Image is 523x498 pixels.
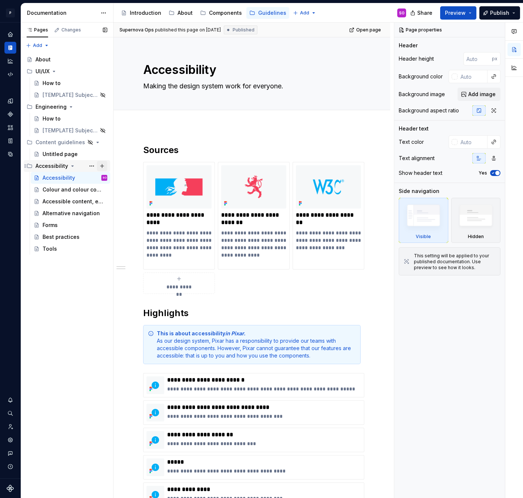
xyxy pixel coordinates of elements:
[440,6,476,20] button: Preview
[24,54,110,255] div: Page tree
[416,234,431,240] div: Visible
[246,7,289,19] a: Guidelines
[4,394,16,406] div: Notifications
[142,80,359,92] textarea: Making the design system work for everyone.
[143,144,361,156] h2: Sources
[399,169,442,177] div: Show header text
[399,107,459,114] div: Background aspect ratio
[414,253,496,271] div: This setting will be applied to your published documentation. Use preview to see how it looks.
[1,5,19,21] button: P
[31,125,110,136] a: [TEMPLATE] Subject of the debate
[166,7,196,19] a: About
[225,330,246,336] em: in Pixar.
[4,95,16,107] a: Design tokens
[43,115,61,122] div: How to
[31,148,110,160] a: Untitled page
[451,198,501,243] div: Hidden
[399,125,429,132] div: Header text
[33,43,42,48] span: Add
[118,7,164,19] a: Introduction
[43,186,104,193] div: Colour and colour contrast
[102,174,107,182] div: SO
[146,165,212,209] img: f84fc5ea-4652-4005-9a50-a041470abeb6.png
[36,139,85,146] div: Content guidelines
[399,198,448,243] div: Visible
[296,165,361,209] img: 7c09bb65-dff3-4656-b0ec-c815aa44e840.png
[4,28,16,40] a: Home
[31,243,110,255] a: Tools
[43,210,100,217] div: Alternative navigation
[61,27,81,33] div: Changes
[24,101,110,113] div: Engineering
[4,407,16,419] button: Search ⌘K
[197,7,245,19] a: Components
[24,136,110,148] div: Content guidelines
[300,10,309,16] span: Add
[36,103,67,111] div: Engineering
[31,77,110,89] a: How to
[43,233,80,241] div: Best practices
[4,434,16,446] a: Settings
[155,27,221,33] div: published this page on [DATE]
[492,56,497,62] p: px
[468,91,496,98] span: Add image
[24,160,110,172] div: Accessibility
[347,25,384,35] a: Open page
[143,307,361,319] h2: Highlights
[31,231,110,243] a: Best practices
[146,404,164,421] img: ffa7bef4-b935-41eb-92ba-975ba5636ede.png
[157,330,356,359] div: As our design system, Pixar has a responsibility to provide our teams with accessible components....
[209,9,242,17] div: Components
[43,198,104,205] div: Accessible content, expected roles
[36,68,50,75] div: UI/UX
[233,27,254,33] span: Published
[458,88,500,101] button: Add image
[43,91,98,99] div: [TEMPLATE] Subject of the debate
[36,56,51,63] div: About
[36,162,68,170] div: Accessibility
[4,148,16,160] a: Data sources
[4,447,16,459] button: Contact support
[27,9,97,17] div: Documentation
[399,73,443,80] div: Background color
[4,135,16,147] a: Storybook stories
[4,108,16,120] a: Components
[43,79,61,87] div: How to
[4,55,16,67] a: Analytics
[43,150,78,158] div: Untitled page
[31,207,110,219] a: Alternative navigation
[43,127,98,134] div: [TEMPLATE] Subject of the debate
[291,8,318,18] button: Add
[221,165,286,209] img: e6caa18b-0f0d-478e-92b0-dd9571b3dc25.png
[43,245,57,253] div: Tools
[31,172,110,184] a: AccessibilitySO
[399,187,439,195] div: Side navigation
[31,184,110,196] a: Colour and colour contrast
[399,10,405,16] div: SO
[479,170,487,176] label: Yes
[399,91,445,98] div: Background image
[178,9,193,17] div: About
[479,6,520,20] button: Publish
[6,9,15,17] div: P
[24,54,110,65] a: About
[27,27,48,33] div: Pages
[157,330,246,336] strong: This is about accessibility
[399,155,435,162] div: Text alignment
[119,27,154,33] span: Supernova Ops
[24,65,110,77] div: UI/UX
[356,27,381,33] span: Open page
[4,42,16,54] a: Documentation
[43,174,75,182] div: Accessibility
[4,122,16,133] a: Assets
[490,9,509,17] span: Publish
[4,421,16,433] div: Invite team
[7,485,14,492] a: Supernova Logo
[4,68,16,80] div: Code automation
[417,9,432,17] span: Share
